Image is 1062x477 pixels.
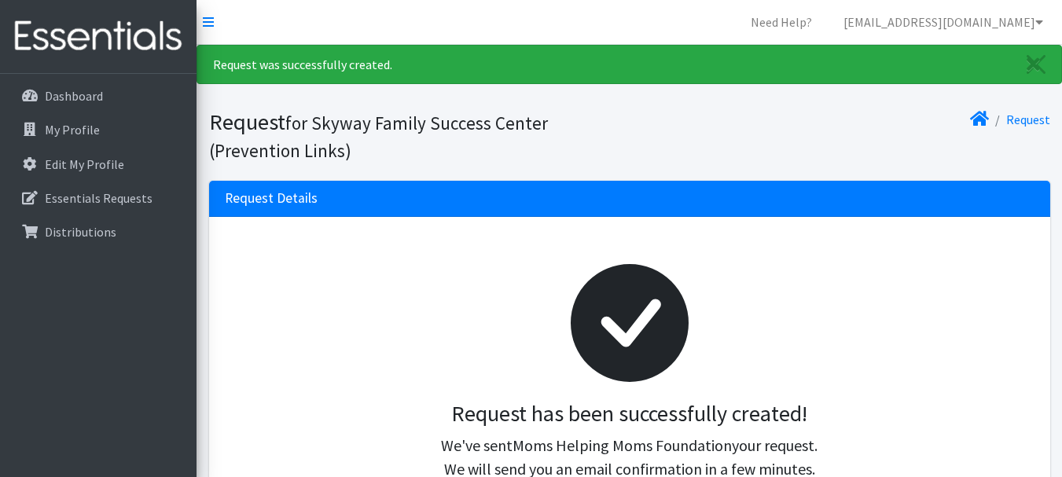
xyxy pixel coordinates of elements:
a: Close [1011,46,1061,83]
a: Distributions [6,216,190,248]
h1: Request [209,108,624,163]
a: Need Help? [738,6,825,38]
a: [EMAIL_ADDRESS][DOMAIN_NAME] [831,6,1056,38]
span: Moms Helping Moms Foundation [513,435,732,455]
a: Dashboard [6,80,190,112]
small: for Skyway Family Success Center (Prevention Links) [209,112,548,162]
a: Edit My Profile [6,149,190,180]
p: Essentials Requests [45,190,153,206]
div: Request was successfully created. [197,45,1062,84]
p: Edit My Profile [45,156,124,172]
h3: Request Details [225,190,318,207]
a: My Profile [6,114,190,145]
p: My Profile [45,122,100,138]
p: Distributions [45,224,116,240]
a: Request [1006,112,1050,127]
p: Dashboard [45,88,103,104]
img: HumanEssentials [6,10,190,63]
a: Essentials Requests [6,182,190,214]
h3: Request has been successfully created! [237,401,1022,427]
